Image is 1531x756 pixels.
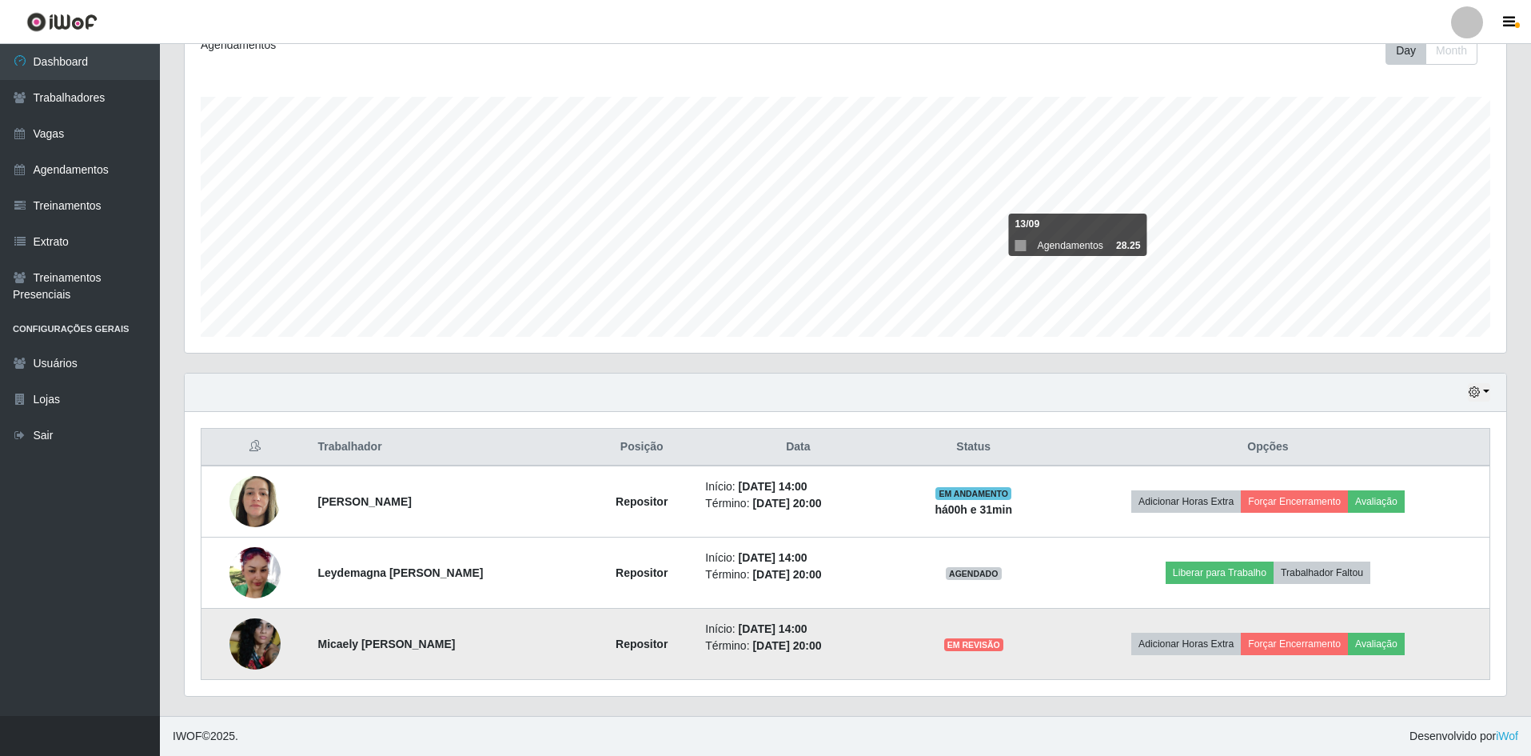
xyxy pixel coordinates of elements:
li: Início: [705,621,891,638]
th: Posição [588,429,696,466]
strong: Leydemagna [PERSON_NAME] [317,566,483,579]
div: Toolbar with button groups [1385,37,1490,65]
strong: [PERSON_NAME] [317,495,411,508]
li: Término: [705,566,891,583]
li: Término: [705,495,891,512]
strong: Repositor [616,566,668,579]
li: Início: [705,478,891,495]
img: 1754944379156.jpeg [229,547,281,598]
button: Forçar Encerramento [1241,633,1348,655]
button: Adicionar Horas Extra [1131,490,1241,513]
th: Status [900,429,1046,466]
span: Desenvolvido por [1409,728,1518,745]
button: Day [1385,37,1426,65]
span: IWOF [173,730,202,742]
img: 1755316832601.jpeg [229,618,281,670]
time: [DATE] 20:00 [752,568,821,581]
strong: Micaely [PERSON_NAME] [317,638,455,650]
th: Trabalhador [308,429,588,466]
span: © 2025 . [173,728,238,745]
strong: Repositor [616,495,668,508]
img: 1755286883736.jpeg [229,468,281,536]
div: First group [1385,37,1477,65]
button: Liberar para Trabalho [1166,562,1274,584]
li: Término: [705,638,891,654]
time: [DATE] 14:00 [739,551,807,564]
th: Opções [1047,429,1490,466]
strong: Repositor [616,638,668,650]
li: Início: [705,550,891,566]
div: Agendamentos [201,37,724,54]
button: Forçar Encerramento [1241,490,1348,513]
time: [DATE] 20:00 [752,497,821,510]
span: AGENDADO [946,567,1002,580]
time: [DATE] 20:00 [752,639,821,652]
span: EM ANDAMENTO [935,487,1011,500]
a: iWof [1496,730,1518,742]
button: Month [1425,37,1477,65]
th: Data [696,429,900,466]
time: [DATE] 14:00 [739,480,807,493]
button: Avaliação [1348,490,1405,513]
button: Adicionar Horas Extra [1131,633,1241,655]
time: [DATE] 14:00 [739,622,807,635]
img: CoreUI Logo [26,12,98,32]
strong: há 00 h e 31 min [935,503,1012,516]
button: Avaliação [1348,633,1405,655]
button: Trabalhador Faltou [1274,562,1370,584]
span: EM REVISÃO [944,638,1003,651]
